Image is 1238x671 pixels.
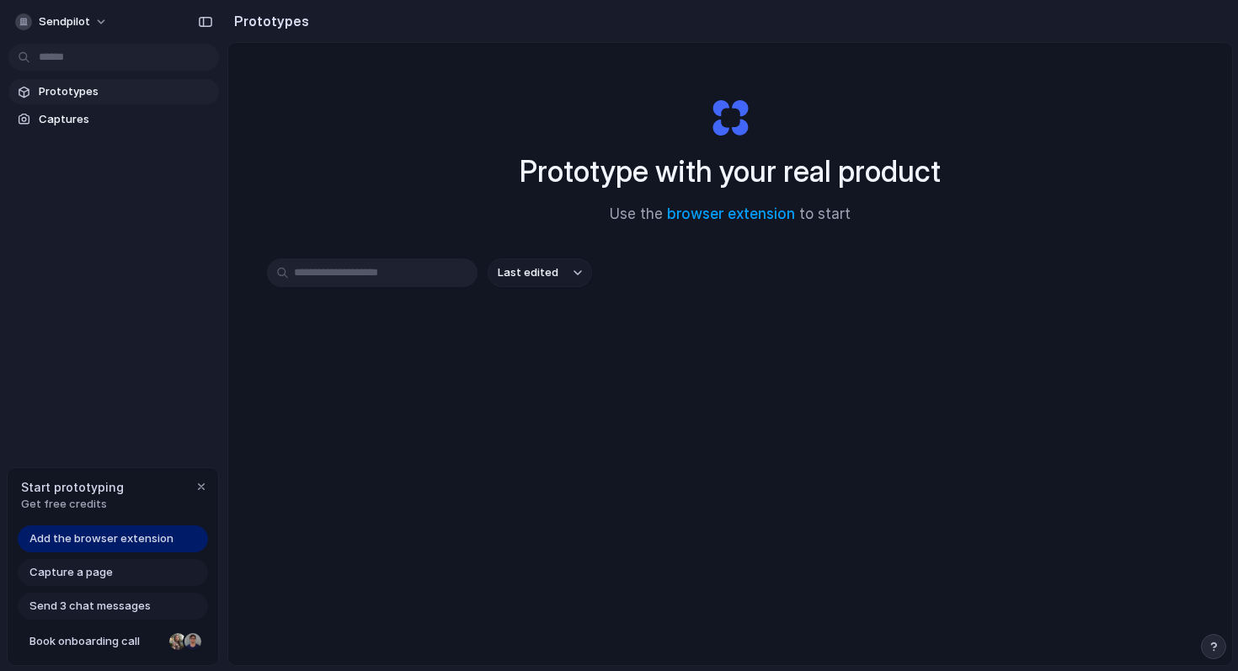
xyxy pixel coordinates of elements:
[39,13,90,30] span: Sendpilot
[21,478,124,496] span: Start prototyping
[29,633,163,650] span: Book onboarding call
[498,264,558,281] span: Last edited
[610,204,851,226] span: Use the to start
[8,8,116,35] button: Sendpilot
[183,631,203,652] div: Christian Iacullo
[29,598,151,615] span: Send 3 chat messages
[21,496,124,513] span: Get free credits
[18,628,208,655] a: Book onboarding call
[520,149,941,194] h1: Prototype with your real product
[168,631,188,652] div: Nicole Kubica
[29,564,113,581] span: Capture a page
[488,258,592,287] button: Last edited
[8,107,219,132] a: Captures
[39,83,212,100] span: Prototypes
[227,11,309,31] h2: Prototypes
[39,111,212,128] span: Captures
[29,530,173,547] span: Add the browser extension
[667,205,795,222] a: browser extension
[8,79,219,104] a: Prototypes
